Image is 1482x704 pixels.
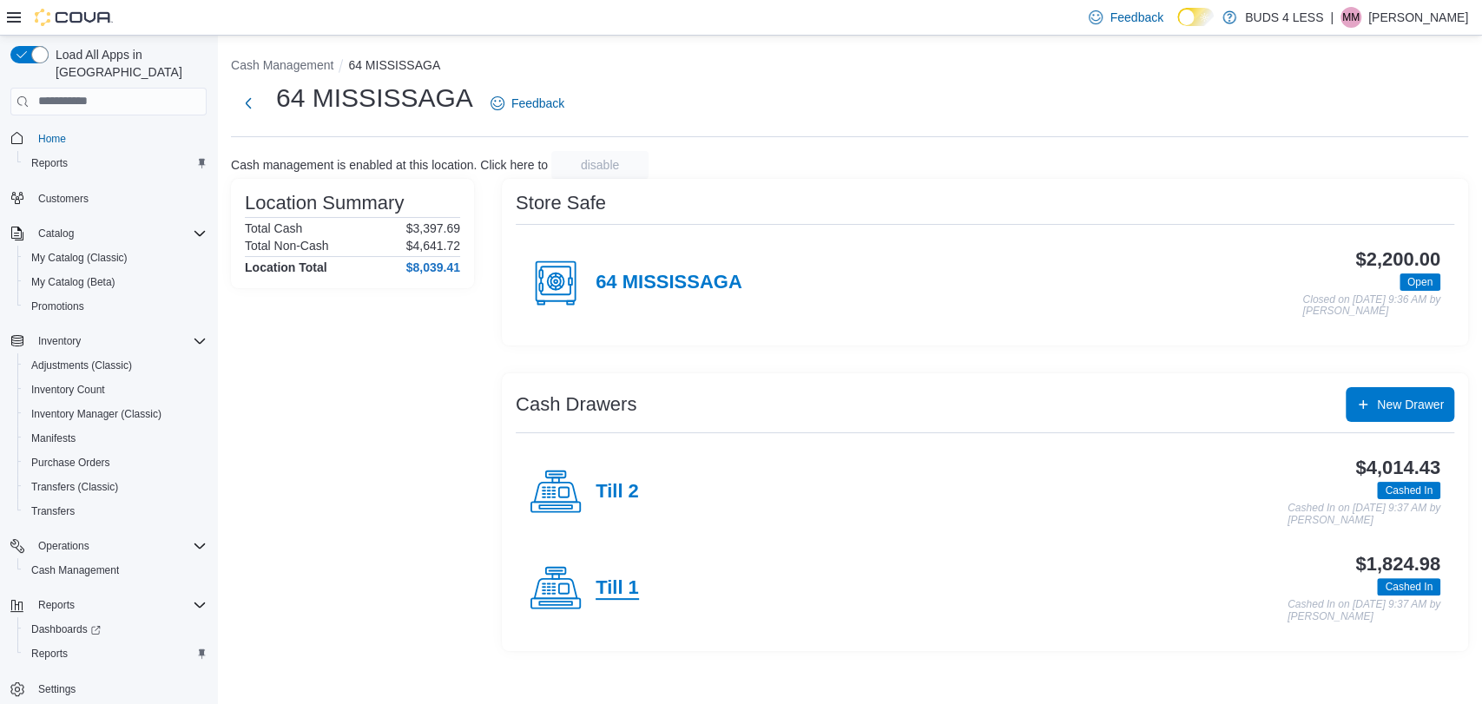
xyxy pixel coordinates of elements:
a: Transfers [24,501,82,522]
button: Reports [3,593,214,617]
button: Operations [31,536,96,556]
button: Cash Management [231,58,333,72]
span: Transfers (Classic) [24,477,207,497]
button: Inventory Count [17,378,214,402]
span: MM [1342,7,1360,28]
span: Dashboards [24,619,207,640]
button: My Catalog (Beta) [17,270,214,294]
span: Inventory [38,334,81,348]
span: Cashed In [1385,579,1433,595]
span: Customers [31,188,207,209]
button: Purchase Orders [17,451,214,475]
span: Feedback [511,95,564,112]
a: Settings [31,679,82,700]
span: My Catalog (Beta) [24,272,207,293]
button: Next [231,86,266,121]
span: Inventory Manager (Classic) [24,404,207,424]
span: My Catalog (Classic) [31,251,128,265]
span: Reports [31,595,207,615]
a: Inventory Count [24,379,112,400]
span: Reports [24,153,207,174]
h3: $2,200.00 [1355,249,1440,270]
button: Adjustments (Classic) [17,353,214,378]
img: Cova [35,9,113,26]
span: Cashed In [1385,483,1433,498]
p: BUDS 4 LESS [1245,7,1323,28]
p: [PERSON_NAME] [1368,7,1468,28]
p: $4,641.72 [406,239,460,253]
span: Inventory Count [24,379,207,400]
a: Dashboards [17,617,214,641]
a: Manifests [24,428,82,449]
a: Adjustments (Classic) [24,355,139,376]
button: Catalog [31,223,81,244]
p: Cashed In on [DATE] 9:37 AM by [PERSON_NAME] [1288,503,1440,526]
span: Manifests [31,431,76,445]
button: Manifests [17,426,214,451]
p: Closed on [DATE] 9:36 AM by [PERSON_NAME] [1302,294,1440,318]
h6: Total Non-Cash [245,239,329,253]
button: Reports [17,151,214,175]
span: Dashboards [31,622,101,636]
span: Catalog [31,223,207,244]
h3: Location Summary [245,193,404,214]
a: My Catalog (Classic) [24,247,135,268]
a: Transfers (Classic) [24,477,125,497]
h3: Cash Drawers [516,394,636,415]
input: Dark Mode [1177,8,1214,26]
p: $3,397.69 [406,221,460,235]
span: Adjustments (Classic) [24,355,207,376]
p: | [1330,7,1334,28]
span: Cash Management [31,563,119,577]
span: Open [1400,273,1440,291]
span: Reports [24,643,207,664]
h4: Till 2 [596,481,639,503]
span: Inventory Count [31,383,105,397]
span: Inventory Manager (Classic) [31,407,161,421]
span: Purchase Orders [31,456,110,470]
button: Settings [3,676,214,701]
span: Open [1407,274,1433,290]
button: Home [3,126,214,151]
span: Load All Apps in [GEOGRAPHIC_DATA] [49,46,207,81]
button: Inventory Manager (Classic) [17,402,214,426]
h3: $1,824.98 [1355,554,1440,575]
a: Home [31,128,73,149]
span: My Catalog (Classic) [24,247,207,268]
h4: Location Total [245,260,327,274]
div: Michael Mckay [1340,7,1361,28]
span: New Drawer [1377,396,1444,413]
h3: Store Safe [516,193,606,214]
nav: An example of EuiBreadcrumbs [231,56,1468,77]
span: Home [31,128,207,149]
span: Reports [38,598,75,612]
span: Adjustments (Classic) [31,359,132,372]
button: Customers [3,186,214,211]
button: New Drawer [1346,387,1454,422]
span: disable [581,156,619,174]
span: Transfers (Classic) [31,480,118,494]
h1: 64 MISSISSAGA [276,81,473,115]
button: Inventory [31,331,88,352]
button: Transfers (Classic) [17,475,214,499]
a: Reports [24,153,75,174]
h4: $8,039.41 [406,260,460,274]
h4: 64 MISSISSAGA [596,272,742,294]
span: Customers [38,192,89,206]
a: Promotions [24,296,91,317]
span: Transfers [31,504,75,518]
span: Purchase Orders [24,452,207,473]
h3: $4,014.43 [1355,457,1440,478]
h4: Till 1 [596,577,639,600]
span: Settings [31,678,207,700]
span: My Catalog (Beta) [31,275,115,289]
button: Inventory [3,329,214,353]
span: Reports [31,156,68,170]
span: Operations [31,536,207,556]
span: Promotions [24,296,207,317]
span: Transfers [24,501,207,522]
span: Settings [38,682,76,696]
span: Dark Mode [1177,26,1178,27]
a: Reports [24,643,75,664]
button: My Catalog (Classic) [17,246,214,270]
